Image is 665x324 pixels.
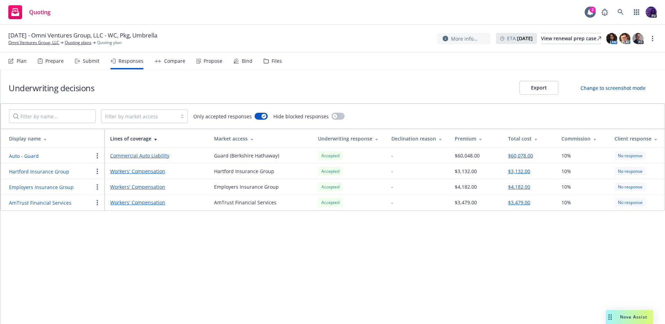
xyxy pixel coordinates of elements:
[561,168,571,175] span: 10%
[318,135,380,142] div: Underwriting response
[65,40,91,46] a: Quoting plans
[110,152,203,159] a: Commercial Auto Liability
[451,35,478,42] span: More info...
[508,168,530,175] button: $3,132.00
[9,168,69,175] button: Hartford Insurance Group
[508,135,550,142] div: Total cost
[620,314,647,320] span: Nova Assist
[580,84,646,92] div: Change to screenshot mode
[83,58,99,64] div: Submit
[455,152,480,159] div: $60,048.00
[630,5,644,19] a: Switch app
[508,152,533,159] button: $60,078.00
[561,199,571,206] span: 10%
[9,199,71,206] button: AmTrust Financial Services
[204,58,222,64] div: Propose
[318,198,343,207] div: Accepted
[606,33,617,44] img: photo
[619,33,630,44] img: photo
[569,81,657,95] button: Change to screenshot mode
[606,310,614,324] div: Drag to move
[614,135,659,142] div: Client response
[110,183,203,190] a: Workers' Compensation
[9,109,96,123] input: Filter by name...
[318,151,343,160] div: Accepted
[648,34,657,43] a: more
[606,310,653,324] button: Nova Assist
[391,199,393,206] div: -
[214,135,307,142] div: Market access
[6,2,53,22] a: Quoting
[9,184,74,191] button: Employers Insurance Group
[17,58,27,64] div: Plan
[508,199,530,206] button: $3,479.00
[110,135,203,142] div: Lines of coverage
[614,182,646,191] div: No response
[517,35,533,42] strong: [DATE]
[561,183,571,190] span: 10%
[214,199,276,206] div: AmTrust Financial Services
[214,183,279,190] div: Employers Insurance Group
[391,135,444,142] div: Declination reason
[455,135,497,142] div: Premium
[164,58,185,64] div: Compare
[8,31,157,40] span: [DATE] - Omni Ventures Group, LLC - WC, Pkg, Umbrella
[614,198,646,207] div: No response
[9,82,94,94] h1: Underwriting decisions
[455,168,477,175] div: $3,132.00
[632,33,644,44] img: photo
[273,113,329,120] span: Hide blocked responses
[242,58,252,64] div: Bind
[541,33,601,44] a: View renewal prep case
[614,167,646,176] div: No response
[110,199,203,206] a: Workers' Compensation
[391,183,393,190] div: -
[391,152,393,159] div: -
[507,35,533,42] span: ETA :
[561,152,571,159] span: 10%
[97,40,122,46] span: Quoting plan
[272,58,282,64] div: Files
[318,167,343,176] div: Accepted
[455,199,477,206] div: $3,479.00
[118,58,143,64] div: Responses
[437,33,490,44] button: More info...
[614,151,646,160] div: No response
[391,168,393,175] div: -
[508,183,530,190] button: $4,182.00
[318,182,343,191] div: Accepted
[193,113,252,120] span: Only accepted responses
[8,40,59,46] a: Omni Ventures Group, LLC
[29,9,51,15] span: Quoting
[598,5,612,19] a: Report a Bug
[214,168,274,175] div: Hartford Insurance Group
[110,168,203,175] a: Workers' Compensation
[589,7,596,13] div: 2
[646,7,657,18] img: photo
[9,152,39,160] button: Auto - Guard
[455,183,477,190] div: $4,182.00
[520,81,558,95] button: Export
[9,135,99,142] div: Display name
[614,5,628,19] a: Search
[561,135,604,142] div: Commission
[45,58,64,64] div: Prepare
[214,152,279,159] div: Guard (Berkshire Hathaway)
